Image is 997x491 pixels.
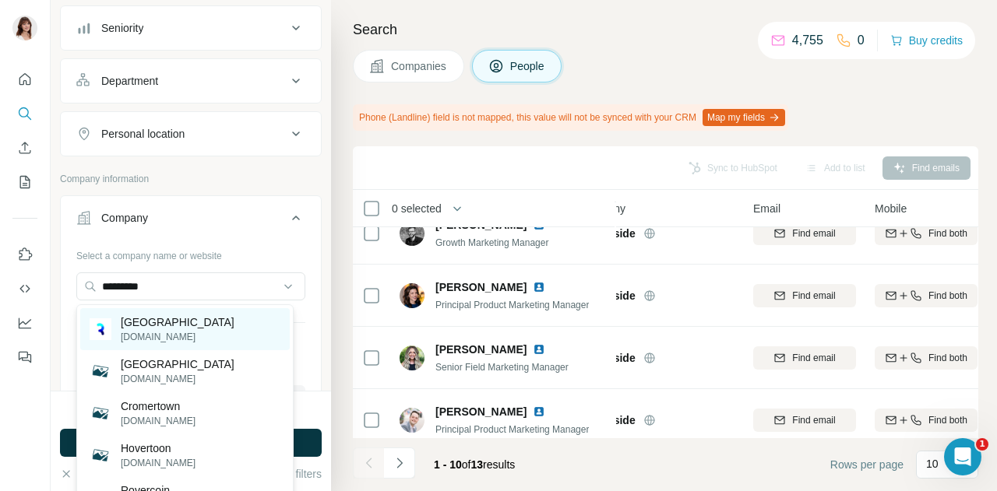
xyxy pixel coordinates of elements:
[435,279,527,295] span: [PERSON_NAME]
[926,456,939,472] p: 10
[471,458,484,471] span: 13
[101,20,143,36] div: Seniority
[121,398,196,414] p: Cromertown
[792,289,835,303] span: Find email
[12,343,37,371] button: Feedback
[121,314,234,330] p: [GEOGRAPHIC_DATA]
[858,31,865,50] p: 0
[875,222,978,245] button: Find both
[90,402,111,424] img: Cromertown
[434,458,515,471] span: results
[976,438,988,451] span: 1
[753,346,856,370] button: Find email
[12,65,37,93] button: Quick start
[434,458,462,471] span: 1 - 10
[12,275,37,303] button: Use Surfe API
[12,240,37,268] button: Use Surfe on LinkedIn
[121,356,234,372] p: [GEOGRAPHIC_DATA]
[435,424,589,435] span: Principal Product Marketing Manager
[792,226,835,240] span: Find email
[928,289,967,303] span: Find both
[533,405,545,418] img: LinkedIn logo
[400,221,425,246] img: Avatar
[400,408,425,433] img: Avatar
[121,330,234,344] p: [DOMAIN_NAME]
[792,31,823,50] p: 4,755
[753,222,856,245] button: Find email
[12,309,37,337] button: Dashboard
[944,438,981,475] iframe: Intercom live chat
[121,414,196,428] p: [DOMAIN_NAME]
[435,237,548,248] span: Growth Marketing Manager
[599,350,636,366] span: Upside
[792,413,835,427] span: Find email
[12,16,37,40] img: Avatar
[101,126,185,142] div: Personal location
[435,362,569,373] span: Senior Field Marketing Manager
[753,201,780,216] span: Email
[875,201,907,216] span: Mobile
[599,226,636,241] span: Upside
[384,447,415,479] button: Navigate to next page
[928,351,967,365] span: Find both
[792,351,835,365] span: Find email
[875,284,978,307] button: Find both
[462,458,471,471] span: of
[830,457,904,472] span: Rows per page
[435,342,527,357] span: [PERSON_NAME]
[121,456,196,470] p: [DOMAIN_NAME]
[90,360,111,382] img: Dovertown
[101,210,148,226] div: Company
[90,318,111,340] img: Rovertown
[890,30,963,51] button: Buy credits
[533,281,545,293] img: LinkedIn logo
[753,409,856,432] button: Find email
[435,300,589,310] span: Principal Product Marketing Manager
[61,199,321,243] button: Company
[101,73,158,89] div: Department
[12,100,37,128] button: Search
[121,440,196,456] p: Hovertoon
[60,172,322,186] p: Company information
[875,409,978,432] button: Find both
[510,58,546,74] span: People
[12,134,37,162] button: Enrich CSV
[90,444,111,466] img: Hovertoon
[391,58,448,74] span: Companies
[928,413,967,427] span: Find both
[703,109,785,126] button: Map my fields
[61,9,321,47] button: Seniority
[928,226,967,240] span: Find both
[400,283,425,308] img: Avatar
[60,429,322,457] button: Run search
[435,404,527,419] span: [PERSON_NAME]
[400,345,425,370] img: Avatar
[353,104,788,131] div: Phone (Landline) field is not mapped, this value will not be synced with your CRM
[61,62,321,100] button: Department
[753,284,856,307] button: Find email
[533,343,545,356] img: LinkedIn logo
[61,115,321,153] button: Personal location
[121,372,234,386] p: [DOMAIN_NAME]
[599,288,636,303] span: Upside
[76,243,305,263] div: Select a company name or website
[353,19,978,40] h4: Search
[392,201,442,216] span: 0 selected
[599,412,636,428] span: Upside
[60,466,104,482] button: Clear
[12,168,37,196] button: My lists
[875,346,978,370] button: Find both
